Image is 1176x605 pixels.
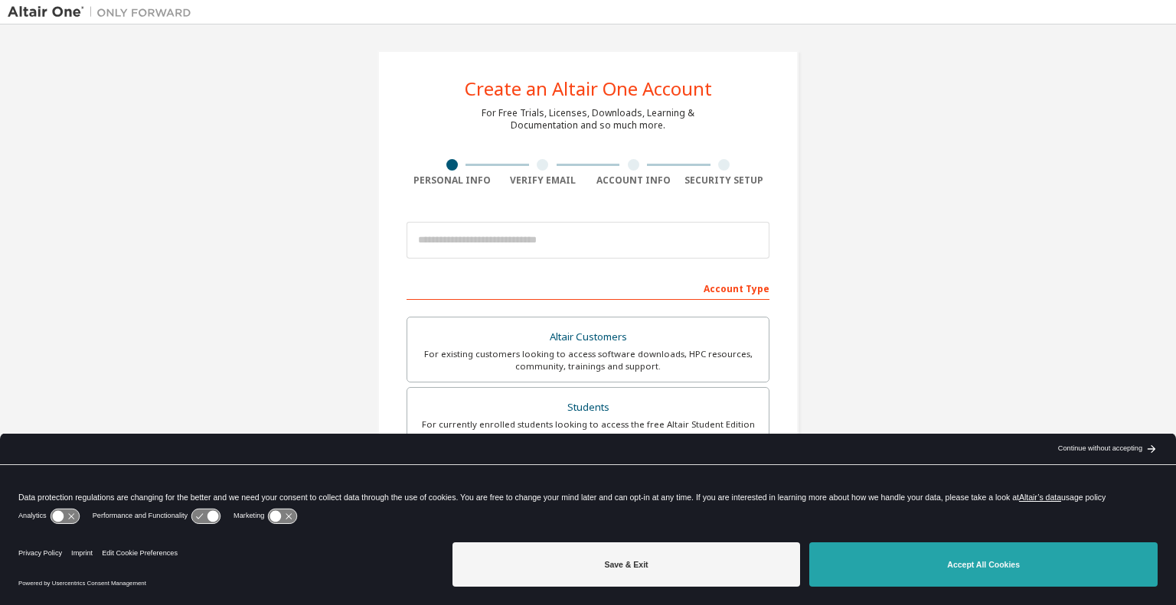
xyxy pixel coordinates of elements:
div: Verify Email [498,174,589,187]
div: Create an Altair One Account [465,80,712,98]
img: Altair One [8,5,199,20]
div: For currently enrolled students looking to access the free Altair Student Edition bundle and all ... [416,418,759,443]
div: For Free Trials, Licenses, Downloads, Learning & Documentation and so much more. [482,107,694,132]
div: Altair Customers [416,327,759,348]
div: Personal Info [407,174,498,187]
div: Account Type [407,275,769,300]
div: Account Info [588,174,679,187]
div: Security Setup [679,174,770,187]
div: For existing customers looking to access software downloads, HPC resources, community, trainings ... [416,348,759,372]
div: Students [416,397,759,418]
